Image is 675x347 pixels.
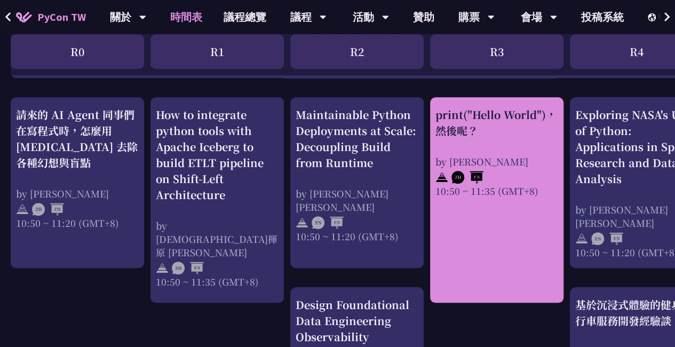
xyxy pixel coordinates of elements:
[156,262,169,274] img: svg+xml;base64,PHN2ZyB4bWxucz0iaHR0cDovL3d3dy53My5vcmcvMjAwMC9zdmciIHdpZHRoPSIyNCIgaGVpZ2h0PSIyNC...
[296,107,418,243] a: Maintainable Python Deployments at Scale: Decoupling Build from Runtime by [PERSON_NAME] [PERSON_...
[296,216,308,229] img: svg+xml;base64,PHN2ZyB4bWxucz0iaHR0cDovL3d3dy53My5vcmcvMjAwMC9zdmciIHdpZHRoPSIyNCIgaGVpZ2h0PSIyNC...
[5,4,97,30] a: PyCon TW
[575,232,588,245] img: svg+xml;base64,PHN2ZyB4bWxucz0iaHR0cDovL3d3dy53My5vcmcvMjAwMC9zdmciIHdpZHRoPSIyNCIgaGVpZ2h0PSIyNC...
[296,297,418,345] div: Design Foundational Data Engineering Observability
[435,107,558,139] div: print("Hello World")，然後呢？
[435,171,448,184] img: svg+xml;base64,PHN2ZyB4bWxucz0iaHR0cDovL3d3dy53My5vcmcvMjAwMC9zdmciIHdpZHRoPSIyNCIgaGVpZ2h0PSIyNC...
[16,107,139,230] a: 請來的 AI Agent 同事們在寫程式時，怎麼用 [MEDICAL_DATA] 去除各種幻想與盲點 by [PERSON_NAME] 10:50 ~ 11:20 (GMT+8)
[16,203,29,216] img: svg+xml;base64,PHN2ZyB4bWxucz0iaHR0cDovL3d3dy53My5vcmcvMjAwMC9zdmciIHdpZHRoPSIyNCIgaGVpZ2h0PSIyNC...
[16,216,139,230] div: 10:50 ~ 11:20 (GMT+8)
[435,155,558,168] div: by [PERSON_NAME]
[150,34,284,69] div: R1
[156,107,279,288] a: How to integrate python tools with Apache Iceberg to build ETLT pipeline on Shift-Left Architectu...
[430,34,563,69] div: R3
[32,203,64,216] img: ZHZH.38617ef.svg
[37,9,86,25] span: PyCon TW
[172,262,204,274] img: ZHEN.371966e.svg
[435,184,558,198] div: 10:50 ~ 11:35 (GMT+8)
[16,12,32,22] img: Home icon of PyCon TW 2025
[451,171,483,184] img: ZHEN.371966e.svg
[156,275,279,288] div: 10:50 ~ 11:35 (GMT+8)
[290,34,424,69] div: R2
[16,107,139,171] div: 請來的 AI Agent 同事們在寫程式時，怎麼用 [MEDICAL_DATA] 去除各種幻想與盲點
[591,232,623,245] img: ENEN.5a408d1.svg
[296,107,418,171] div: Maintainable Python Deployments at Scale: Decoupling Build from Runtime
[296,187,418,214] div: by [PERSON_NAME] [PERSON_NAME]
[16,187,139,200] div: by [PERSON_NAME]
[156,107,279,203] div: How to integrate python tools with Apache Iceberg to build ETLT pipeline on Shift-Left Architecture
[312,216,344,229] img: ENEN.5a408d1.svg
[648,13,658,21] img: Locale Icon
[11,34,144,69] div: R0
[156,219,279,259] div: by [DEMOGRAPHIC_DATA]揮原 [PERSON_NAME]
[296,230,418,243] div: 10:50 ~ 11:20 (GMT+8)
[435,107,558,198] a: print("Hello World")，然後呢？ by [PERSON_NAME] 10:50 ~ 11:35 (GMT+8)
